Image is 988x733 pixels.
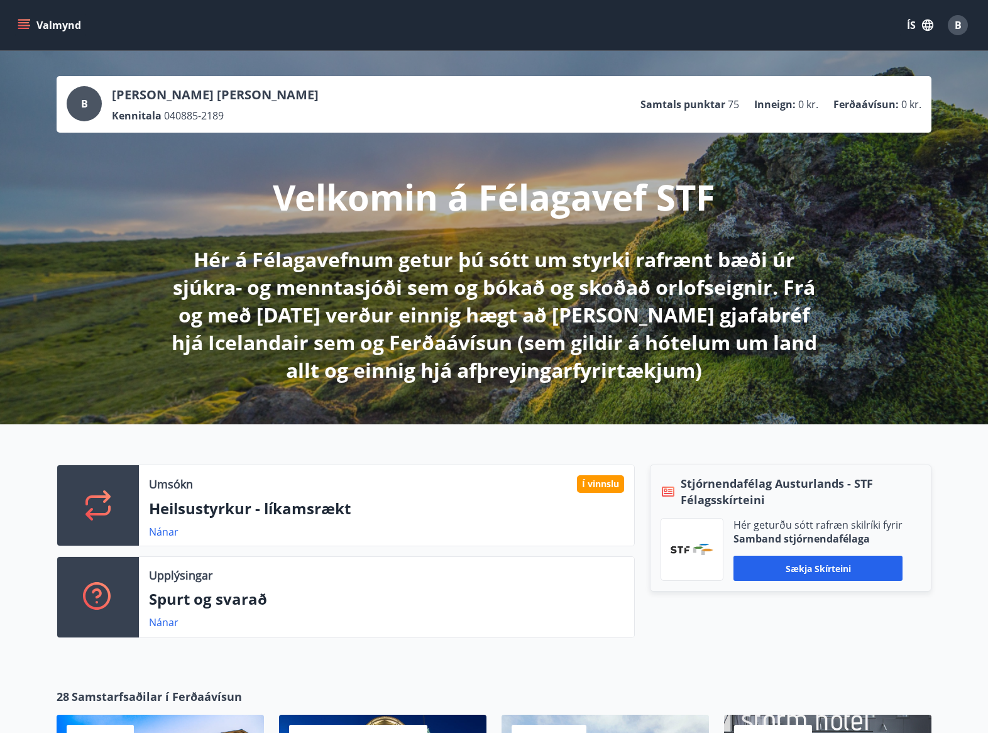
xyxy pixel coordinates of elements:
[671,544,713,555] img: vjCaq2fThgY3EUYqSgpjEiBg6WP39ov69hlhuPVN.png
[681,475,921,508] span: Stjórnendafélag Austurlands - STF Félagsskírteini
[15,14,86,36] button: menu
[162,246,826,384] p: Hér á Félagavefnum getur þú sótt um styrki rafrænt bæði úr sjúkra- og menntasjóði sem og bókað og...
[733,556,903,581] button: Sækja skírteini
[149,525,178,539] a: Nánar
[149,476,193,492] p: Umsókn
[728,97,739,111] span: 75
[72,688,242,705] span: Samstarfsaðilar í Ferðaávísun
[955,18,962,32] span: B
[149,588,624,610] p: Spurt og svarað
[112,86,319,104] p: [PERSON_NAME] [PERSON_NAME]
[577,475,624,493] div: Í vinnslu
[640,97,725,111] p: Samtals punktar
[733,532,903,546] p: Samband stjórnendafélaga
[273,173,715,221] p: Velkomin á Félagavef STF
[112,109,162,123] p: Kennitala
[754,97,796,111] p: Inneign :
[798,97,818,111] span: 0 kr.
[733,518,903,532] p: Hér geturðu sótt rafræn skilríki fyrir
[149,498,624,519] p: Heilsustyrkur - líkamsrækt
[164,109,224,123] span: 040885-2189
[833,97,899,111] p: Ferðaávísun :
[149,615,178,629] a: Nánar
[81,97,88,111] span: B
[149,567,212,583] p: Upplýsingar
[943,10,973,40] button: B
[900,14,940,36] button: ÍS
[901,97,921,111] span: 0 kr.
[57,688,69,705] span: 28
